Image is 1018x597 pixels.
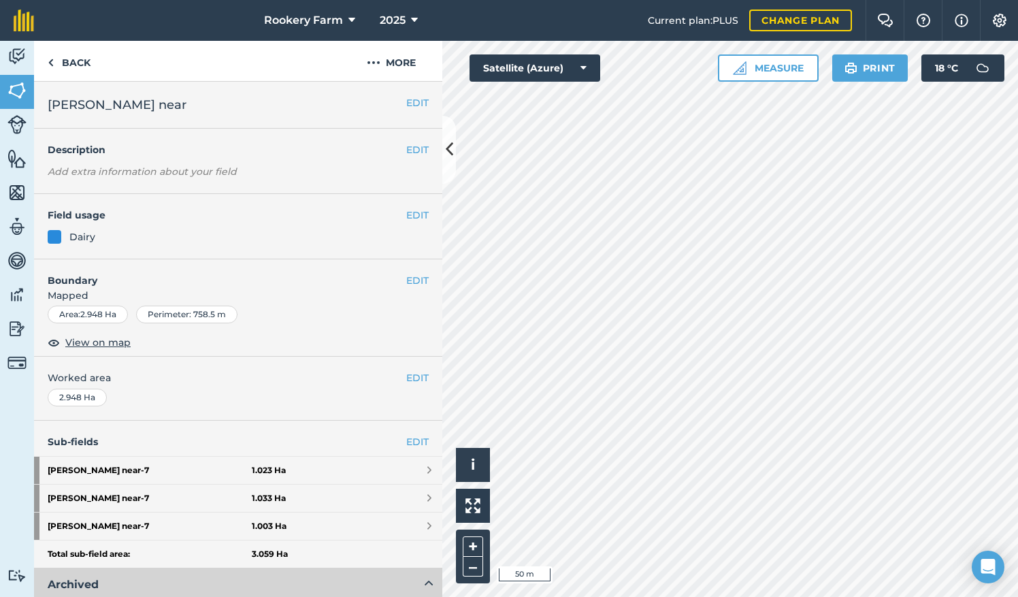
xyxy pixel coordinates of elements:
strong: [PERSON_NAME] near - 7 [48,485,252,512]
div: Area : 2.948 Ha [48,306,128,323]
a: Change plan [749,10,852,31]
button: EDIT [406,142,429,157]
span: i [471,456,475,473]
a: [PERSON_NAME] near-71.023 Ha [34,457,442,484]
div: Perimeter : 758.5 m [136,306,237,323]
img: svg+xml;base64,PHN2ZyB4bWxucz0iaHR0cDovL3d3dy53My5vcmcvMjAwMC9zdmciIHdpZHRoPSI1NiIgaGVpZ2h0PSI2MC... [7,148,27,169]
h4: Sub-fields [34,434,442,449]
button: EDIT [406,95,429,110]
img: Ruler icon [733,61,746,75]
img: svg+xml;base64,PHN2ZyB4bWxucz0iaHR0cDovL3d3dy53My5vcmcvMjAwMC9zdmciIHdpZHRoPSI1NiIgaGVpZ2h0PSI2MC... [7,80,27,101]
div: Open Intercom Messenger [972,551,1004,583]
span: Current plan : PLUS [648,13,738,28]
span: 2025 [380,12,406,29]
strong: 1.003 Ha [252,521,286,532]
button: View on map [48,334,131,351]
img: svg+xml;base64,PD94bWwgdmVyc2lvbj0iMS4wIiBlbmNvZGluZz0idXRmLTgiPz4KPCEtLSBHZW5lcmF0b3I6IEFkb2JlIE... [7,285,27,305]
img: svg+xml;base64,PD94bWwgdmVyc2lvbj0iMS4wIiBlbmNvZGluZz0idXRmLTgiPz4KPCEtLSBHZW5lcmF0b3I6IEFkb2JlIE... [7,115,27,134]
button: – [463,557,483,577]
button: i [456,448,490,482]
span: Rookery Farm [264,12,343,29]
em: Add extra information about your field [48,165,237,178]
button: EDIT [406,273,429,288]
button: EDIT [406,370,429,385]
img: svg+xml;base64,PD94bWwgdmVyc2lvbj0iMS4wIiBlbmNvZGluZz0idXRmLTgiPz4KPCEtLSBHZW5lcmF0b3I6IEFkb2JlIE... [7,216,27,237]
a: EDIT [406,434,429,449]
img: svg+xml;base64,PHN2ZyB4bWxucz0iaHR0cDovL3d3dy53My5vcmcvMjAwMC9zdmciIHdpZHRoPSIxOSIgaGVpZ2h0PSIyNC... [844,60,857,76]
img: svg+xml;base64,PHN2ZyB4bWxucz0iaHR0cDovL3d3dy53My5vcmcvMjAwMC9zdmciIHdpZHRoPSI1NiIgaGVpZ2h0PSI2MC... [7,182,27,203]
button: More [340,41,442,81]
button: 18 °C [921,54,1004,82]
img: svg+xml;base64,PD94bWwgdmVyc2lvbj0iMS4wIiBlbmNvZGluZz0idXRmLTgiPz4KPCEtLSBHZW5lcmF0b3I6IEFkb2JlIE... [7,569,27,582]
h4: Description [48,142,429,157]
strong: 1.023 Ha [252,465,286,476]
a: [PERSON_NAME] near-71.003 Ha [34,513,442,540]
h4: Field usage [48,208,406,223]
img: svg+xml;base64,PHN2ZyB4bWxucz0iaHR0cDovL3d3dy53My5vcmcvMjAwMC9zdmciIHdpZHRoPSIyMCIgaGVpZ2h0PSIyNC... [367,54,380,71]
span: View on map [65,335,131,350]
a: Back [34,41,104,81]
a: [PERSON_NAME] near-71.033 Ha [34,485,442,512]
strong: [PERSON_NAME] near - 7 [48,457,252,484]
strong: 1.033 Ha [252,493,286,504]
button: EDIT [406,208,429,223]
img: svg+xml;base64,PD94bWwgdmVyc2lvbj0iMS4wIiBlbmNvZGluZz0idXRmLTgiPz4KPCEtLSBHZW5lcmF0b3I6IEFkb2JlIE... [7,46,27,67]
img: Two speech bubbles overlapping with the left bubble in the forefront [877,14,893,27]
span: Worked area [48,370,429,385]
strong: Total sub-field area: [48,549,252,560]
strong: 3.059 Ha [252,549,288,560]
img: svg+xml;base64,PHN2ZyB4bWxucz0iaHR0cDovL3d3dy53My5vcmcvMjAwMC9zdmciIHdpZHRoPSIxNyIgaGVpZ2h0PSIxNy... [955,12,968,29]
span: [PERSON_NAME] near [48,95,186,114]
h4: Boundary [34,259,406,288]
img: A cog icon [991,14,1008,27]
img: svg+xml;base64,PHN2ZyB4bWxucz0iaHR0cDovL3d3dy53My5vcmcvMjAwMC9zdmciIHdpZHRoPSIxOCIgaGVpZ2h0PSIyNC... [48,334,60,351]
button: Satellite (Azure) [470,54,600,82]
div: 2.948 Ha [48,389,107,406]
span: Mapped [34,288,442,303]
img: svg+xml;base64,PD94bWwgdmVyc2lvbj0iMS4wIiBlbmNvZGluZz0idXRmLTgiPz4KPCEtLSBHZW5lcmF0b3I6IEFkb2JlIE... [969,54,996,82]
span: 18 ° C [935,54,958,82]
img: svg+xml;base64,PD94bWwgdmVyc2lvbj0iMS4wIiBlbmNvZGluZz0idXRmLTgiPz4KPCEtLSBHZW5lcmF0b3I6IEFkb2JlIE... [7,353,27,372]
img: Four arrows, one pointing top left, one top right, one bottom right and the last bottom left [465,498,480,513]
img: svg+xml;base64,PD94bWwgdmVyc2lvbj0iMS4wIiBlbmNvZGluZz0idXRmLTgiPz4KPCEtLSBHZW5lcmF0b3I6IEFkb2JlIE... [7,319,27,339]
strong: [PERSON_NAME] near - 7 [48,513,252,540]
img: svg+xml;base64,PHN2ZyB4bWxucz0iaHR0cDovL3d3dy53My5vcmcvMjAwMC9zdmciIHdpZHRoPSI5IiBoZWlnaHQ9IjI0Ii... [48,54,54,71]
button: Measure [718,54,819,82]
button: + [463,536,483,557]
div: Dairy [69,229,95,244]
img: A question mark icon [915,14,932,27]
img: svg+xml;base64,PD94bWwgdmVyc2lvbj0iMS4wIiBlbmNvZGluZz0idXRmLTgiPz4KPCEtLSBHZW5lcmF0b3I6IEFkb2JlIE... [7,251,27,271]
button: Print [832,54,908,82]
img: fieldmargin Logo [14,10,34,31]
